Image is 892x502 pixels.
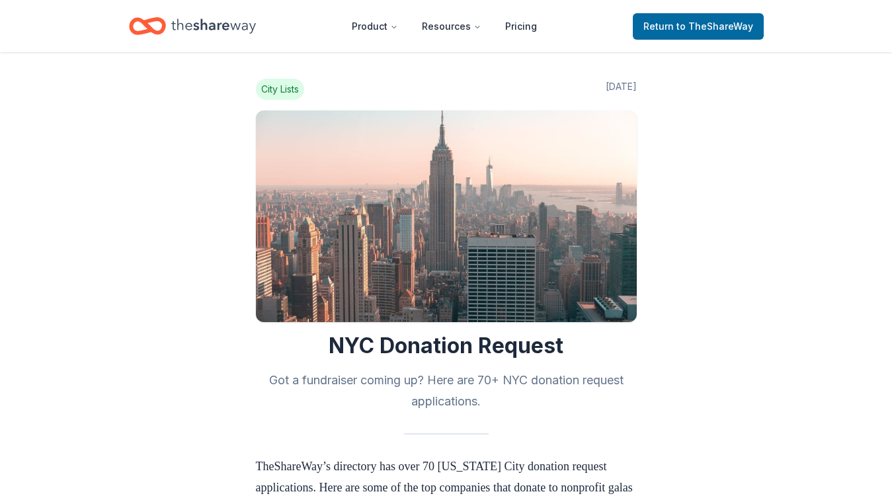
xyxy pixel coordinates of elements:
[129,11,256,42] a: Home
[256,79,304,100] span: City Lists
[256,110,637,322] img: Image for NYC Donation Request
[256,333,637,359] h1: NYC Donation Request
[633,13,764,40] a: Returnto TheShareWay
[495,13,547,40] a: Pricing
[256,370,637,412] h2: Got a fundraiser coming up? Here are 70+ NYC donation request applications.
[341,11,547,42] nav: Main
[411,13,492,40] button: Resources
[606,79,637,100] span: [DATE]
[341,13,409,40] button: Product
[676,21,753,32] span: to TheShareWay
[643,19,753,34] span: Return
